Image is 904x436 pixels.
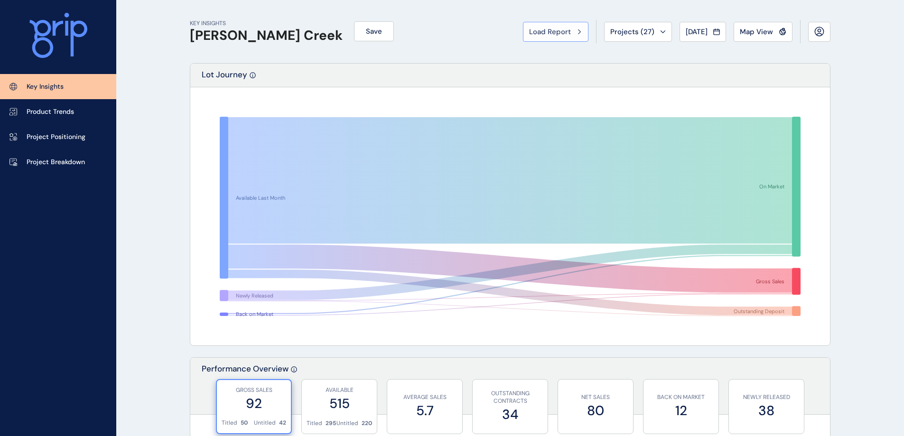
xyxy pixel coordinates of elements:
p: Titled [222,419,237,427]
p: AVERAGE SALES [392,393,457,401]
p: NET SALES [563,393,628,401]
label: 38 [734,401,799,420]
p: Lot Journey [202,69,247,87]
label: 80 [563,401,628,420]
p: Titled [307,419,322,427]
p: NEWLY RELEASED [734,393,799,401]
button: Map View [734,22,792,42]
span: Map View [740,27,773,37]
label: 12 [648,401,714,420]
button: Projects (27) [604,22,672,42]
label: 92 [222,394,286,413]
p: AVAILABLE [307,386,372,394]
button: Save [354,21,394,41]
p: BACK ON MARKET [648,393,714,401]
p: OUTSTANDING CONTRACTS [477,390,543,406]
span: Projects ( 27 ) [610,27,654,37]
p: Project Positioning [27,132,85,142]
p: Untitled [254,419,276,427]
p: Untitled [336,419,358,427]
p: 42 [279,419,286,427]
span: Load Report [529,27,571,37]
button: [DATE] [680,22,726,42]
span: Save [366,27,382,36]
p: 220 [362,419,372,427]
p: Product Trends [27,107,74,117]
p: 295 [326,419,336,427]
button: Load Report [523,22,588,42]
span: [DATE] [686,27,708,37]
p: GROSS SALES [222,386,286,394]
label: 34 [477,405,543,424]
p: 50 [241,419,248,427]
label: 5.7 [392,401,457,420]
h1: [PERSON_NAME] Creek [190,28,343,44]
p: KEY INSIGHTS [190,19,343,28]
p: Performance Overview [202,363,289,414]
p: Project Breakdown [27,158,85,167]
label: 515 [307,394,372,413]
p: Key Insights [27,82,64,92]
